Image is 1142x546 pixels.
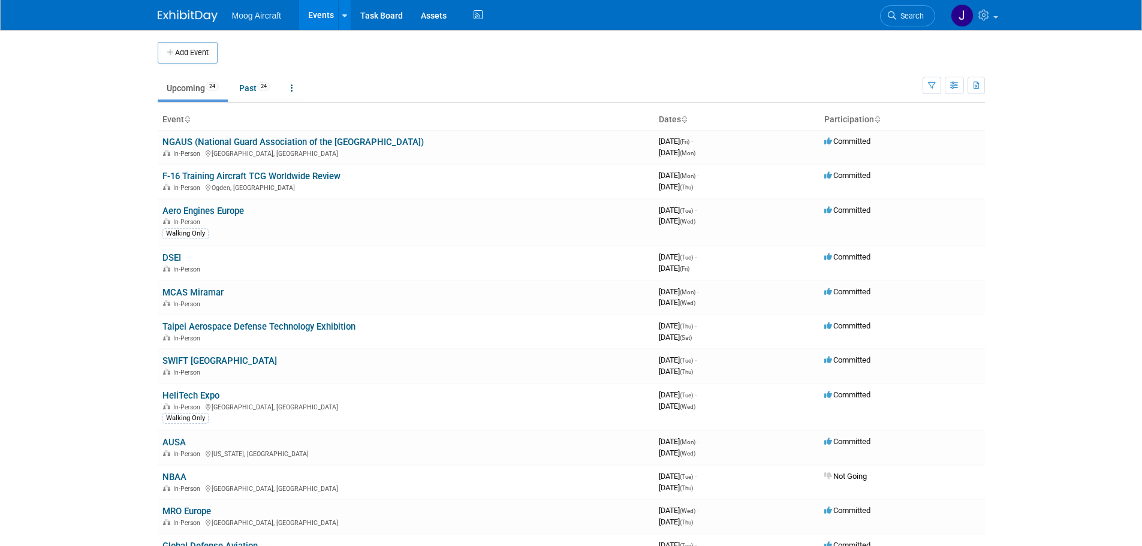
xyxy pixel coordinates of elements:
img: In-Person Event [163,266,170,272]
span: (Mon) [680,150,695,156]
img: In-Person Event [163,334,170,340]
span: (Wed) [680,300,695,306]
img: In-Person Event [163,450,170,456]
span: (Thu) [680,323,693,330]
span: Committed [824,206,870,215]
a: Aero Engines Europe [162,206,244,216]
span: In-Person [173,485,204,493]
th: Participation [819,110,985,130]
span: [DATE] [659,252,697,261]
span: (Thu) [680,519,693,526]
span: - [691,137,693,146]
span: (Mon) [680,439,695,445]
span: [DATE] [659,448,695,457]
span: (Tue) [680,254,693,261]
img: In-Person Event [163,150,170,156]
span: 24 [206,82,219,91]
span: Committed [824,171,870,180]
span: [DATE] [659,390,697,399]
a: NBAA [162,472,186,482]
th: Dates [654,110,819,130]
span: [DATE] [659,472,697,481]
span: Committed [824,355,870,364]
a: Search [880,5,935,26]
span: [DATE] [659,148,695,157]
div: Walking Only [162,413,209,424]
a: NGAUS (National Guard Association of the [GEOGRAPHIC_DATA]) [162,137,424,147]
span: [DATE] [659,137,693,146]
a: F-16 Training Aircraft TCG Worldwide Review [162,171,341,182]
span: [DATE] [659,287,699,296]
div: [GEOGRAPHIC_DATA], [GEOGRAPHIC_DATA] [162,402,649,411]
img: In-Person Event [163,403,170,409]
span: (Thu) [680,184,693,191]
span: In-Person [173,403,204,411]
span: In-Person [173,184,204,192]
span: [DATE] [659,402,695,411]
img: In-Person Event [163,485,170,491]
span: - [697,171,699,180]
a: Sort by Event Name [184,114,190,124]
span: Committed [824,321,870,330]
span: In-Person [173,266,204,273]
div: [GEOGRAPHIC_DATA], [GEOGRAPHIC_DATA] [162,483,649,493]
span: [DATE] [659,171,699,180]
span: (Fri) [680,138,689,145]
span: (Tue) [680,207,693,214]
span: [DATE] [659,298,695,307]
span: (Sat) [680,334,692,341]
a: HeliTech Expo [162,390,219,401]
span: [DATE] [659,517,693,526]
span: - [695,321,697,330]
span: In-Person [173,369,204,376]
div: [GEOGRAPHIC_DATA], [GEOGRAPHIC_DATA] [162,148,649,158]
span: 24 [257,82,270,91]
span: (Fri) [680,266,689,272]
a: Sort by Participation Type [874,114,880,124]
span: Committed [824,137,870,146]
span: In-Person [173,450,204,458]
span: (Thu) [680,485,693,491]
div: [GEOGRAPHIC_DATA], [GEOGRAPHIC_DATA] [162,517,649,527]
span: Committed [824,252,870,261]
span: - [695,206,697,215]
span: Committed [824,287,870,296]
span: [DATE] [659,437,699,446]
span: (Tue) [680,357,693,364]
a: SWIFT [GEOGRAPHIC_DATA] [162,355,277,366]
img: In-Person Event [163,519,170,525]
span: [DATE] [659,506,699,515]
div: [US_STATE], [GEOGRAPHIC_DATA] [162,448,649,458]
a: Past24 [230,77,279,99]
img: In-Person Event [163,300,170,306]
span: (Wed) [680,450,695,457]
span: In-Person [173,519,204,527]
img: In-Person Event [163,369,170,375]
span: (Mon) [680,289,695,295]
img: Josh Maday [951,4,974,27]
span: - [695,355,697,364]
img: In-Person Event [163,184,170,190]
span: In-Person [173,150,204,158]
span: [DATE] [659,216,695,225]
span: - [697,506,699,515]
div: Ogden, [GEOGRAPHIC_DATA] [162,182,649,192]
span: (Wed) [680,218,695,225]
span: In-Person [173,218,204,226]
span: (Wed) [680,403,695,410]
span: - [697,287,699,296]
span: [DATE] [659,321,697,330]
span: - [697,437,699,446]
a: Taipei Aerospace Defense Technology Exhibition [162,321,355,332]
span: - [695,252,697,261]
span: (Mon) [680,173,695,179]
span: [DATE] [659,182,693,191]
div: Walking Only [162,228,209,239]
span: [DATE] [659,483,693,492]
a: DSEI [162,252,181,263]
span: In-Person [173,300,204,308]
span: [DATE] [659,333,692,342]
span: (Tue) [680,392,693,399]
span: Not Going [824,472,867,481]
a: AUSA [162,437,186,448]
